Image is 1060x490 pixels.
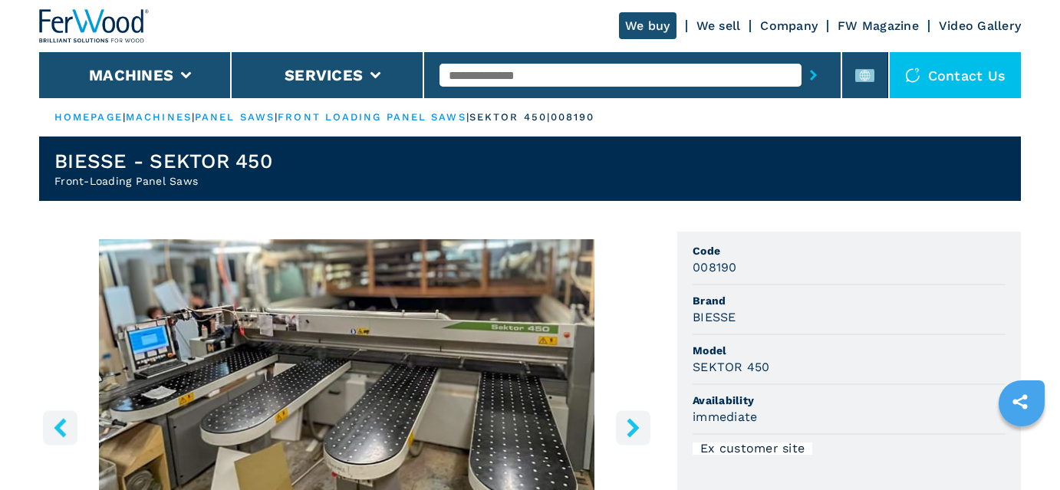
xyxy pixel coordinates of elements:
span: Code [693,243,1006,258]
a: sharethis [1001,383,1039,421]
h3: BIESSE [693,308,736,326]
button: submit-button [802,58,825,93]
div: Ex customer site [693,442,812,455]
h3: 008190 [693,258,737,276]
button: Services [285,66,363,84]
span: | [192,111,195,123]
button: Machines [89,66,173,84]
img: Contact us [905,67,920,83]
button: right-button [616,410,650,445]
img: Ferwood [39,9,150,43]
a: We buy [619,12,676,39]
a: panel saws [195,111,275,123]
a: machines [126,111,192,123]
a: HOMEPAGE [54,111,123,123]
span: Brand [693,293,1006,308]
a: FW Magazine [838,18,919,33]
p: 008190 [551,110,595,124]
p: sektor 450 | [469,110,551,124]
span: Model [693,343,1006,358]
span: | [466,111,469,123]
span: | [123,111,126,123]
a: front loading panel saws [278,111,466,123]
span: Availability [693,393,1006,408]
a: Video Gallery [939,18,1021,33]
span: | [275,111,278,123]
div: Contact us [890,52,1022,98]
a: Company [760,18,818,33]
h2: Front-Loading Panel Saws [54,173,272,189]
h3: immediate [693,408,757,426]
h1: BIESSE - SEKTOR 450 [54,149,272,173]
button: left-button [43,410,77,445]
a: We sell [696,18,741,33]
h3: SEKTOR 450 [693,358,770,376]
